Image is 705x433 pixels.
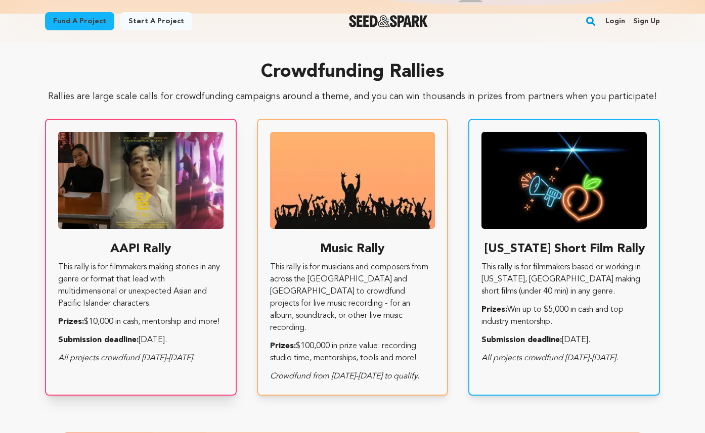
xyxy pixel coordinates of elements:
h3: Music Rally [270,241,435,257]
a: Music Rally This rally is for musicians and composers from across the [GEOGRAPHIC_DATA] and [GEOG... [257,119,449,396]
p: This rally is for musicians and composers from across the [GEOGRAPHIC_DATA] and [GEOGRAPHIC_DATA]... [270,261,435,334]
p: This rally is for filmmakers making stories in any genre or format that lead with multidimensiona... [58,261,224,310]
a: Fund a project [45,12,114,30]
a: Sign up [633,13,660,29]
strong: Submission deadline: [481,336,562,344]
a: Start a project [120,12,192,30]
strong: Prizes: [481,306,507,314]
h3: [US_STATE] Short Film Rally [481,241,647,257]
img: AAPI Renaissance Rally banner [58,132,224,229]
p: $10,000 in cash, mentorship and more! [58,316,224,328]
strong: Submission deadline: [58,336,139,344]
p: Win up to $5,000 in cash and top industry mentorship. [481,304,647,328]
a: Seed&Spark Homepage [349,15,428,27]
h2: Crowdfunding Rallies [45,62,660,82]
a: Login [605,13,625,29]
p: $100,000 in prize value: recording studio time, mentorships, tools and more! [270,340,435,364]
img: New Music Engine Crowdfunding Rally banner [270,132,435,229]
h3: AAPI Rally [58,241,224,257]
a: AAPI Rally This rally is for filmmakers making stories in any genre or format that lead with mult... [45,119,237,396]
a: [US_STATE] Short Film Rally This rally is for filmmakers based or working in [US_STATE], [GEOGRAP... [468,119,660,396]
strong: Prizes: [270,342,296,350]
strong: Prizes: [58,318,84,326]
p: This rally is for filmmakers based or working in [US_STATE], [GEOGRAPHIC_DATA] making short films... [481,261,647,298]
p: All projects crowdfund [DATE]-[DATE]. [481,352,647,364]
p: [DATE]. [481,334,647,346]
p: Rallies are large scale calls for crowdfunding campaigns around a theme, and you can win thousand... [45,90,660,103]
img: Seed&Spark Logo Dark Mode [349,15,428,27]
p: All projects crowdfund [DATE]-[DATE]. [58,352,224,364]
p: Crowdfund from [DATE]-[DATE] to qualify. [270,370,435,382]
p: [DATE]. [58,334,224,346]
img: Film Impact Georgia Rally banner [481,132,647,229]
